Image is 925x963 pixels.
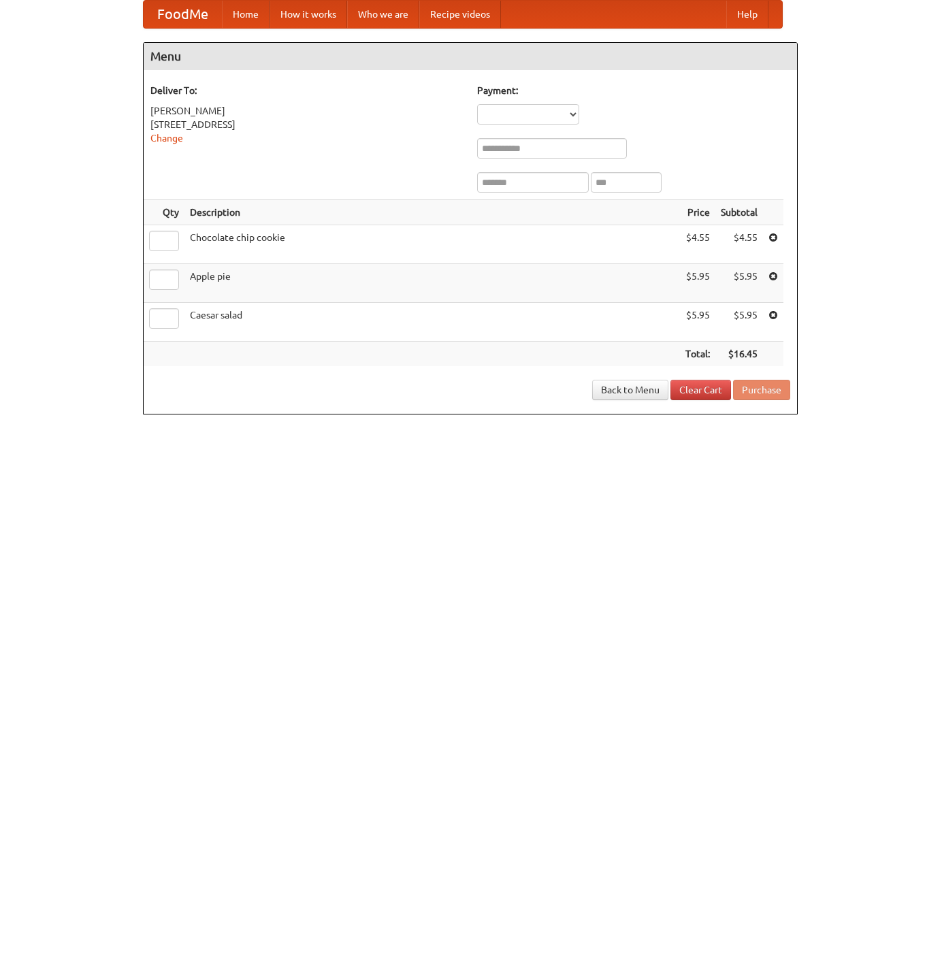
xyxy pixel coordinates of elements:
[715,342,763,367] th: $16.45
[150,84,464,97] h5: Deliver To:
[150,133,183,144] a: Change
[419,1,501,28] a: Recipe videos
[726,1,768,28] a: Help
[144,43,797,70] h4: Menu
[477,84,790,97] h5: Payment:
[184,225,680,264] td: Chocolate chip cookie
[184,200,680,225] th: Description
[144,200,184,225] th: Qty
[715,200,763,225] th: Subtotal
[670,380,731,400] a: Clear Cart
[715,264,763,303] td: $5.95
[222,1,270,28] a: Home
[680,200,715,225] th: Price
[733,380,790,400] button: Purchase
[715,225,763,264] td: $4.55
[715,303,763,342] td: $5.95
[150,118,464,131] div: [STREET_ADDRESS]
[184,303,680,342] td: Caesar salad
[680,264,715,303] td: $5.95
[680,225,715,264] td: $4.55
[270,1,347,28] a: How it works
[150,104,464,118] div: [PERSON_NAME]
[347,1,419,28] a: Who we are
[144,1,222,28] a: FoodMe
[680,342,715,367] th: Total:
[184,264,680,303] td: Apple pie
[592,380,668,400] a: Back to Menu
[680,303,715,342] td: $5.95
